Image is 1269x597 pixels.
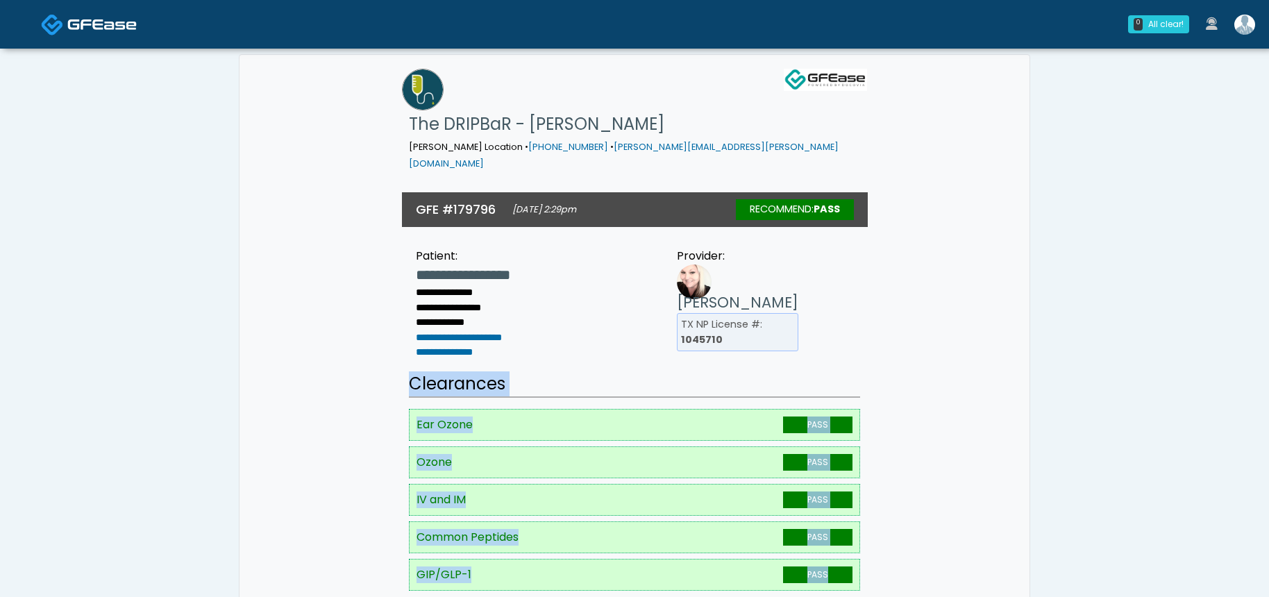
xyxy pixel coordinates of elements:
img: Provider image [677,264,712,299]
li: Common Peptides [409,521,860,553]
h3: [PERSON_NAME] [677,292,798,313]
a: [PHONE_NUMBER] [528,141,608,153]
span: PASS [783,566,852,583]
span: • [610,141,614,153]
div: All clear! [1148,18,1184,31]
h2: Clearances [409,371,860,398]
span: PASS [783,529,852,546]
small: [DATE] 2:29pm [512,203,576,215]
div: RECOMMEND: [736,199,854,220]
li: Ear Ozone [409,409,860,441]
img: Tasha Jackson [1234,15,1255,35]
li: TX NP License #: [677,313,798,351]
span: • [525,141,528,153]
span: PASS [783,491,852,508]
a: [PERSON_NAME][EMAIL_ADDRESS][PERSON_NAME][DOMAIN_NAME] [409,141,839,169]
li: IV and IM [409,484,860,516]
li: GIP/GLP-1 [409,559,860,591]
small: [PERSON_NAME] Location [409,141,839,169]
span: PASS [783,454,852,471]
img: GFEase Logo [784,69,867,91]
div: 0 [1134,18,1143,31]
h1: The DRIPBaR - [PERSON_NAME] [409,110,867,138]
span: PASS [783,417,852,433]
a: Docovia [41,1,137,47]
li: Ozone [409,446,860,478]
img: The DRIPBaR - Keller [402,69,444,110]
img: Docovia [41,13,64,36]
img: Docovia [67,17,137,31]
b: 1045710 [681,333,723,346]
button: Open LiveChat chat widget [11,6,53,47]
strong: Pass [814,202,840,216]
div: Patient: [416,248,548,264]
h3: GFE #179796 [416,201,496,218]
a: 0 All clear! [1120,10,1197,39]
div: Provider: [677,248,798,264]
